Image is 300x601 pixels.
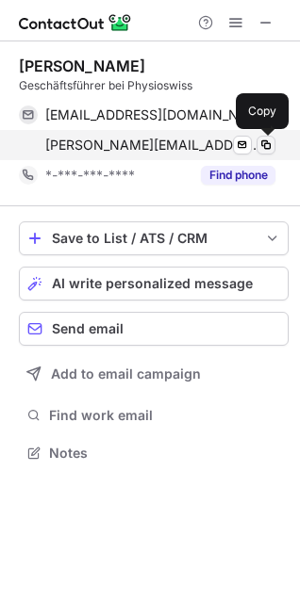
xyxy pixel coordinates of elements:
button: Add to email campaign [19,357,289,391]
img: ContactOut v5.3.10 [19,11,132,34]
div: [PERSON_NAME] [19,57,145,75]
button: AI write personalized message [19,267,289,300]
div: Geschäftsführer bei Physioswiss [19,77,289,94]
span: Notes [49,445,281,462]
button: Find work email [19,402,289,429]
button: Notes [19,440,289,466]
span: Send email [52,321,124,336]
button: Send email [19,312,289,346]
span: Find work email [49,407,281,424]
span: AI write personalized message [52,276,253,291]
button: Reveal Button [201,166,275,185]
span: [PERSON_NAME][EMAIL_ADDRESS][PERSON_NAME][DOMAIN_NAME] [45,137,261,154]
button: save-profile-one-click [19,221,289,255]
div: Save to List / ATS / CRM [52,231,256,246]
span: Add to email campaign [51,366,201,382]
span: [EMAIL_ADDRESS][DOMAIN_NAME] [45,106,261,123]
